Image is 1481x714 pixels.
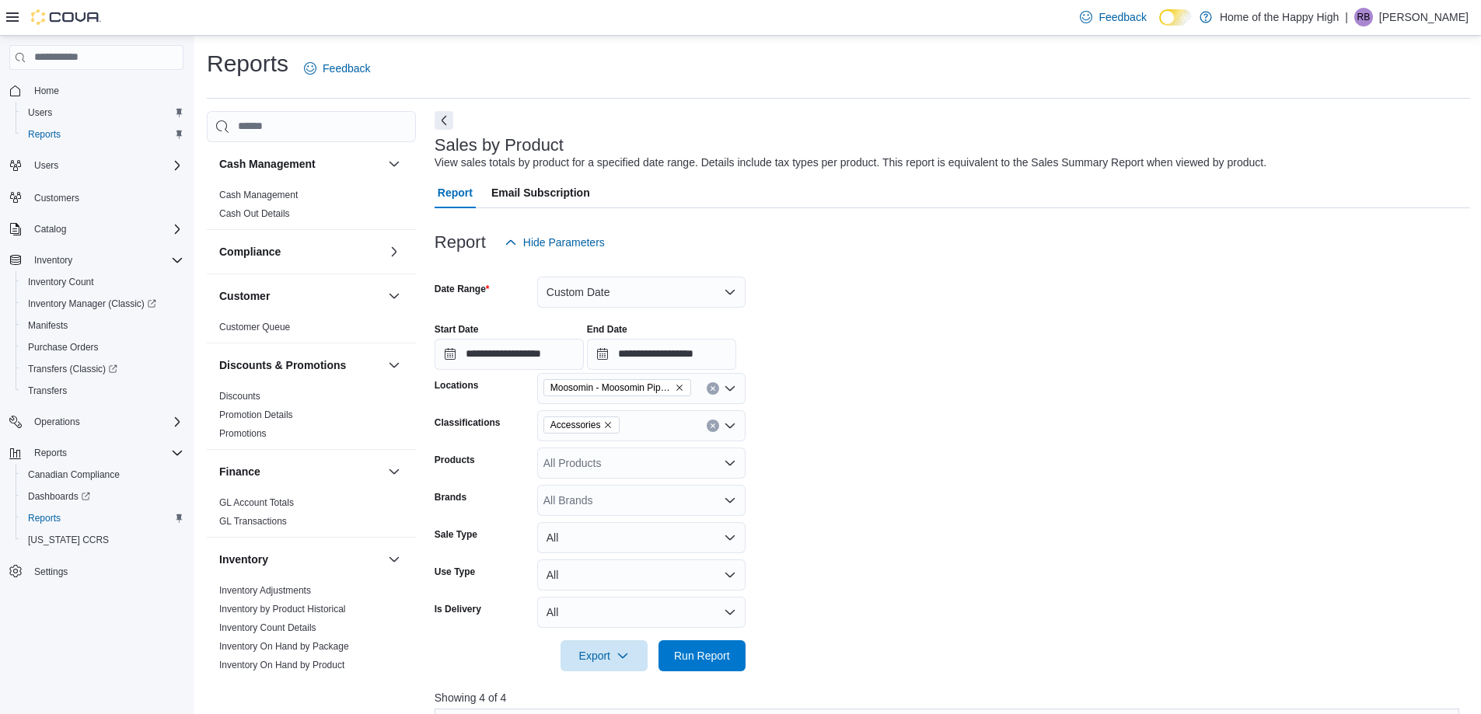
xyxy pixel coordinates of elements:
a: Inventory Manager (Classic) [22,294,162,313]
input: Press the down key to open a popover containing a calendar. [587,339,736,370]
span: Inventory On Hand by Package [219,640,349,653]
label: Sale Type [435,528,477,541]
a: Dashboards [22,487,96,506]
span: Transfers [28,385,67,397]
a: Settings [28,562,74,581]
span: Inventory Count Details [219,622,316,634]
label: Classifications [435,416,501,429]
span: Discounts [219,390,260,402]
span: Inventory Count [28,276,94,288]
a: Customer Queue [219,322,290,333]
input: Press the down key to open a popover containing a calendar. [435,339,584,370]
span: Reports [22,509,183,528]
button: Manifests [16,315,190,336]
div: Customer [207,318,416,343]
div: Rayden Bajnok [1354,8,1373,26]
label: Is Delivery [435,603,481,615]
button: Inventory [219,552,382,567]
a: Reports [22,509,67,528]
span: Settings [28,562,183,581]
span: Promotion Details [219,409,293,421]
a: Inventory Manager (Classic) [16,293,190,315]
a: Canadian Compliance [22,465,126,484]
p: [PERSON_NAME] [1379,8,1469,26]
button: Customer [385,287,403,305]
h3: Report [435,233,486,252]
nav: Complex example [9,73,183,623]
a: Promotion Details [219,409,293,420]
span: Manifests [28,319,68,332]
span: Reports [34,447,67,459]
button: Discounts & Promotions [385,356,403,374]
span: Cash Management [219,189,298,201]
span: Reports [28,444,183,462]
span: Moosomin - Moosomin Pipestone - Fire & Flower [550,380,672,395]
span: Inventory Manager (Classic) [22,294,183,313]
button: Users [28,156,65,175]
span: Home [28,81,183,100]
button: Run Report [658,640,746,671]
a: Feedback [298,53,376,84]
label: End Date [587,323,627,336]
span: Inventory [28,251,183,270]
button: Operations [28,413,86,431]
button: Export [561,640,648,671]
a: Inventory by Product Historical [219,604,346,615]
h3: Compliance [219,244,281,259]
span: Cash Out Details [219,207,290,220]
p: Home of the Happy High [1220,8,1339,26]
span: Inventory [34,254,72,266]
span: Report [438,177,473,208]
button: Compliance [385,242,403,261]
a: Inventory Count Details [219,622,316,633]
a: Feedback [1074,2,1152,33]
span: Customers [34,192,79,204]
button: Finance [385,462,403,481]
button: Remove Accessories from selection in this group [603,420,613,430]
button: Customers [3,186,190,208]
button: Open list of options [724,457,736,469]
label: Locations [435,379,479,392]
button: Transfers [16,380,190,402]
button: Clear input [707,420,719,432]
span: Customer Queue [219,321,290,333]
span: Reports [22,125,183,144]
button: Remove Moosomin - Moosomin Pipestone - Fire & Flower from selection in this group [675,383,684,392]
span: Feedback [323,61,370,76]
a: Home [28,82,65,100]
button: Users [16,102,190,124]
span: Promotions [219,427,267,440]
span: RB [1357,8,1371,26]
span: Inventory Count [22,273,183,291]
button: Hide Parameters [498,227,611,258]
a: GL Account Totals [219,497,294,508]
div: Finance [207,493,416,537]
button: Next [435,111,453,130]
span: Canadian Compliance [22,465,183,484]
span: Catalog [28,220,183,239]
span: GL Account Totals [219,496,294,509]
span: Purchase Orders [28,341,99,354]
h3: Discounts & Promotions [219,357,346,373]
span: Accessories [550,417,601,433]
span: Home [34,85,59,97]
span: Hide Parameters [523,235,605,250]
a: Inventory On Hand by Product [219,660,344,670]
button: Open list of options [724,420,736,432]
span: Operations [28,413,183,431]
a: Dashboards [16,486,190,507]
p: Showing 4 of 4 [435,690,1470,705]
span: Inventory Adjustments [219,584,311,597]
span: Washington CCRS [22,531,183,549]
button: Custom Date [537,277,746,308]
button: Cash Management [219,156,382,172]
span: Catalog [34,223,66,235]
label: Start Date [435,323,479,336]
button: All [537,597,746,628]
button: Inventory [385,550,403,569]
label: Use Type [435,566,475,578]
span: Inventory Manager (Classic) [28,298,156,310]
a: Inventory Count [22,273,100,291]
a: Discounts [219,391,260,402]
